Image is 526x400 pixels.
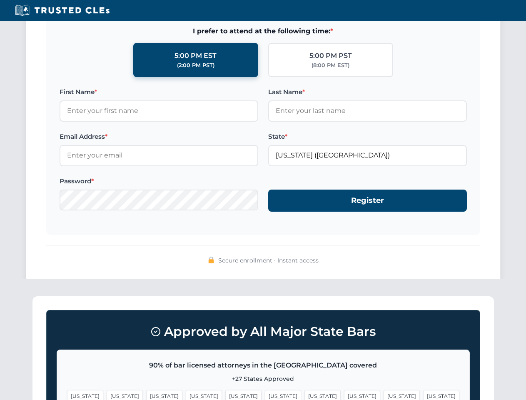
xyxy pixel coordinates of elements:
[175,50,217,61] div: 5:00 PM EST
[60,145,258,166] input: Enter your email
[268,145,467,166] input: Florida (FL)
[268,87,467,97] label: Last Name
[312,61,349,70] div: (8:00 PM EST)
[268,100,467,121] input: Enter your last name
[177,61,214,70] div: (2:00 PM PST)
[208,257,214,263] img: 🔒
[12,4,112,17] img: Trusted CLEs
[60,87,258,97] label: First Name
[57,320,470,343] h3: Approved by All Major State Bars
[60,132,258,142] label: Email Address
[309,50,352,61] div: 5:00 PM PST
[268,132,467,142] label: State
[268,190,467,212] button: Register
[60,26,467,37] span: I prefer to attend at the following time:
[67,360,459,371] p: 90% of bar licensed attorneys in the [GEOGRAPHIC_DATA] covered
[60,176,258,186] label: Password
[67,374,459,383] p: +27 States Approved
[218,256,319,265] span: Secure enrollment • Instant access
[60,100,258,121] input: Enter your first name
